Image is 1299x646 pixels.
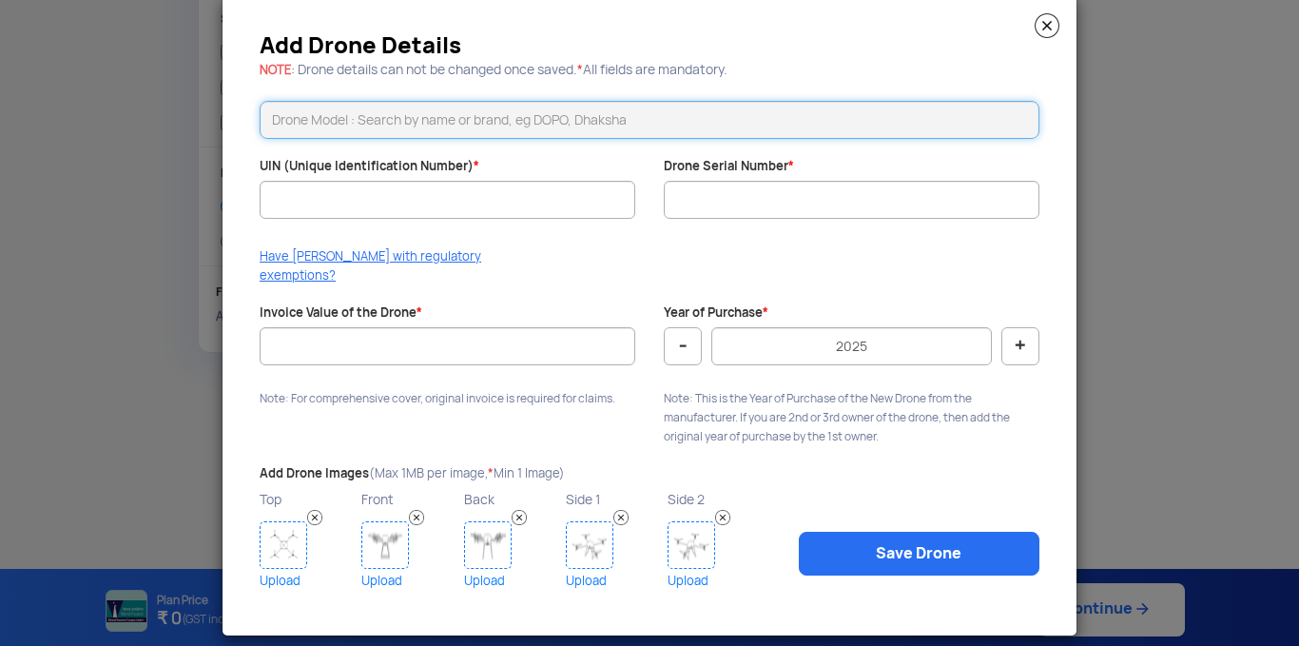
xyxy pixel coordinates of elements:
a: Save Drone [799,532,1039,576]
p: Front [361,487,458,512]
img: close [1035,13,1059,38]
img: Drone Image [464,521,512,569]
h5: : Drone details can not be changed once saved. All fields are mandatory. [260,63,1039,77]
button: + [1001,327,1039,365]
p: Note: This is the Year of Purchase of the New Drone from the manufacturer. If you are 2nd or 3rd ... [664,389,1039,446]
img: Remove Image [409,510,424,525]
input: Drone Model : Search by name or brand, eg DOPO, Dhaksha [260,101,1039,139]
p: Side 1 [566,487,663,512]
h3: Add Drone Details [260,38,1039,53]
img: Remove Image [512,510,527,525]
span: NOTE [260,62,291,78]
img: Drone Image [668,521,715,569]
img: Drone Image [260,521,307,569]
label: Invoice Value of the Drone [260,304,422,323]
img: Drone Image [566,521,613,569]
p: Side 2 [668,487,765,512]
label: Add Drone Images [260,465,565,483]
img: Drone Image [361,521,409,569]
a: Upload [361,569,458,593]
p: Have [PERSON_NAME] with regulatory exemptions? [260,247,499,285]
label: Year of Purchase [664,304,768,323]
button: - [664,327,702,365]
p: Note: For comprehensive cover, original invoice is required for claims. [260,389,635,408]
p: Top [260,487,357,512]
label: Drone Serial Number [664,158,794,176]
a: Upload [260,569,357,593]
span: (Max 1MB per image, Min 1 Image) [369,465,565,481]
a: Upload [566,569,663,593]
a: Upload [668,569,765,593]
a: Upload [464,569,561,593]
label: UIN (Unique Identification Number) [260,158,479,176]
img: Remove Image [307,510,322,525]
img: Remove Image [715,510,730,525]
p: Back [464,487,561,512]
img: Remove Image [613,510,629,525]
